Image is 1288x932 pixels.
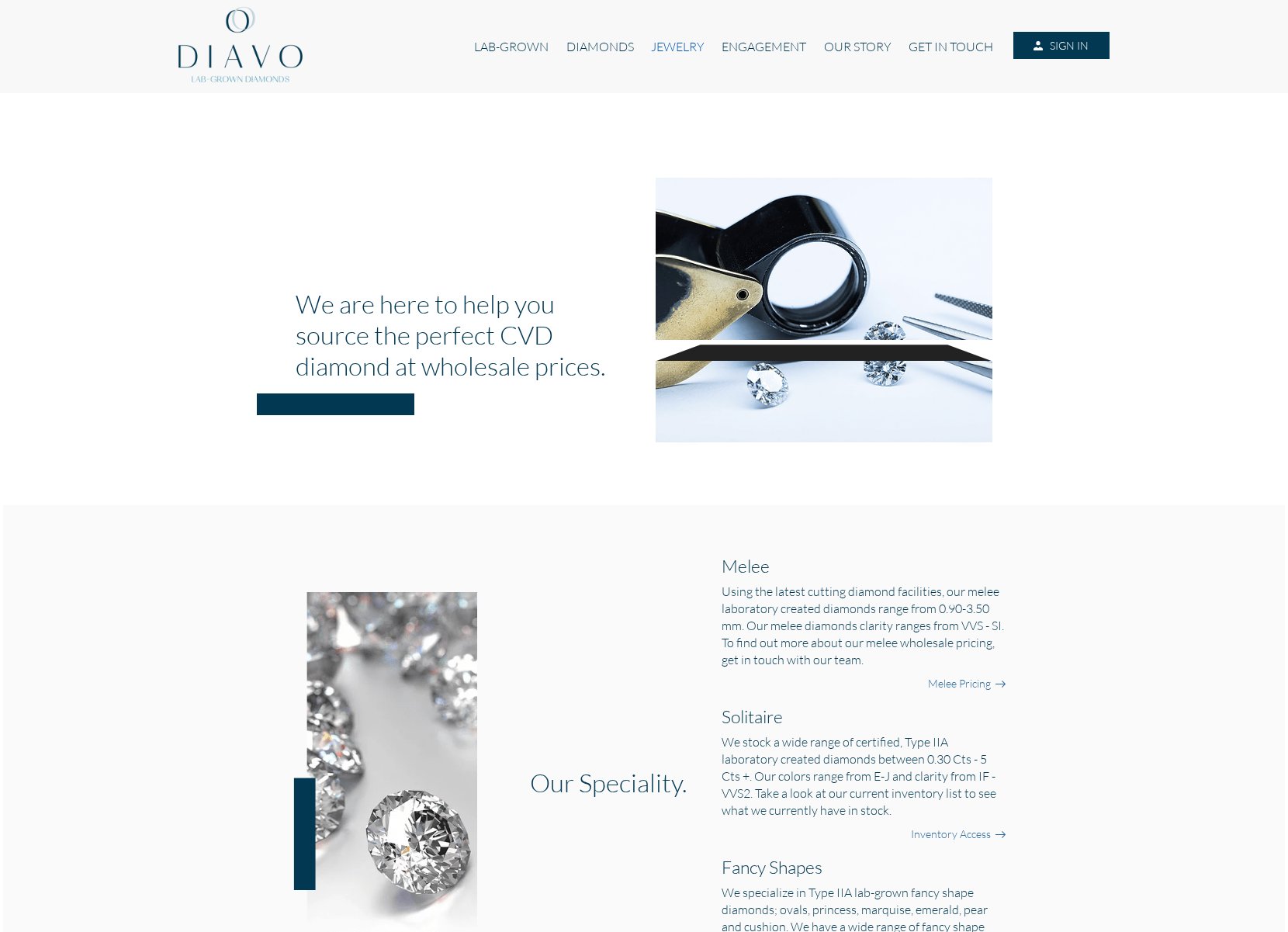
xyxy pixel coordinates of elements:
[928,676,991,691] a: Melee Pricing
[466,32,557,61] a: LAB-GROWN
[815,32,900,61] a: OUR STORY
[1013,32,1110,60] a: SIGN IN
[722,555,1006,577] h2: Melee
[994,829,1006,841] img: right-arrow
[1210,854,1269,913] iframe: Drift Widget Chat Controller
[722,856,1006,878] h2: Fancy Shapes
[994,678,1006,691] img: right-arrow
[911,826,991,842] a: Inventory Access
[642,32,713,61] a: JEWELRY
[900,32,1002,61] a: GET IN TOUCH
[722,705,1006,727] h2: Solitaire
[530,767,695,798] h1: Our Speciality.
[713,32,815,61] a: ENGAGEMENT
[558,32,642,61] a: DIAMONDS
[296,288,632,381] h1: We are here to help you source the perfect CVD diamond at wholesale prices.
[722,733,1006,819] h5: We stock a wide range of certified, Type IIA laboratory created diamonds between 0.30 Cts - 5 Cts...
[722,583,1006,668] h5: Using the latest cutting diamond facilities, our melee laboratory created diamonds range from 0.9...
